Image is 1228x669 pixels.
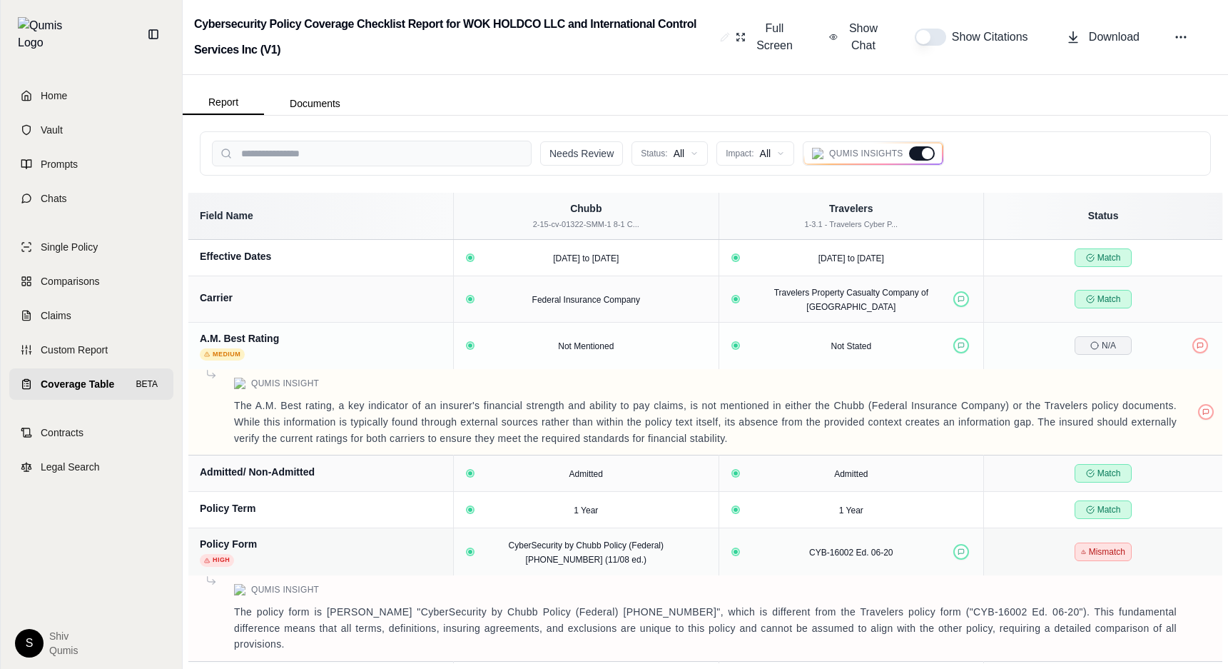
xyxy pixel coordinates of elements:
[641,148,667,159] span: Status:
[760,146,771,161] span: All
[1075,464,1132,483] span: Match
[188,193,454,239] th: Field Name
[462,218,710,231] div: 2-15-cv-01322-SMM-1 8-1 C...
[9,149,173,180] a: Prompts
[462,201,710,216] div: Chubb
[200,331,442,346] div: A.M. Best Rating
[952,29,1032,46] span: Show Citations
[953,338,969,353] button: Positive feedback provided
[730,14,801,60] button: Full Screen
[200,465,442,479] div: Admitted/ Non-Admitted
[846,20,881,54] span: Show Chat
[41,343,108,357] span: Custom Report
[9,451,173,483] a: Legal Search
[234,584,245,595] img: Qumis Logo
[41,191,67,206] span: Chats
[200,249,442,263] div: Effective Dates
[9,231,173,263] a: Single Policy
[1075,336,1132,355] span: N/A
[41,308,71,323] span: Claims
[200,554,234,567] span: High
[728,218,975,231] div: 1-3.1 - Travelers Cyber P...
[1060,23,1145,51] button: Download
[1089,29,1140,46] span: Download
[200,537,442,551] div: Policy Form
[631,141,708,166] button: Status:All
[41,460,100,474] span: Legal Search
[15,629,44,658] div: S
[774,288,928,312] span: Travelers Property Casualty Company of [GEOGRAPHIC_DATA]
[49,643,78,658] span: Qumis
[9,114,173,146] a: Vault
[818,253,884,263] span: [DATE] to [DATE]
[251,378,319,389] span: Qumis Insight
[812,148,823,159] img: Qumis Logo
[553,253,619,263] span: [DATE] to [DATE]
[728,201,975,216] div: Travelers
[41,157,78,171] span: Prompts
[831,341,871,351] span: Not Stated
[1075,543,1132,561] span: Mismatch
[984,193,1222,239] th: Status
[41,377,114,391] span: Coverage Table
[200,501,442,515] div: Policy Term
[41,426,83,440] span: Contracts
[9,183,173,214] a: Chats
[49,629,78,643] span: Shiv
[829,148,903,159] span: Qumis Insights
[953,544,969,560] button: Positive feedback provided
[194,11,714,63] h2: Cybersecurity Policy Coverage Checklist Report for WOK HOLDCO LLC and International Control Servi...
[9,266,173,297] a: Comparisons
[41,274,99,288] span: Comparisons
[41,89,67,103] span: Home
[1198,404,1214,420] button: Negative feedback provided
[234,398,1177,446] p: The A.M. Best rating, a key indicator of an insurer's financial strength and ability to pay claim...
[41,240,98,254] span: Single Policy
[540,141,623,166] button: Needs Review
[142,23,165,46] button: Collapse sidebar
[264,92,366,115] button: Documents
[809,548,893,558] span: CYB-16002 Ed. 06-20
[200,348,245,361] span: Medium
[726,148,753,159] span: Impact:
[532,295,640,305] span: Federal Insurance Company
[839,505,863,515] span: 1 Year
[509,540,664,565] span: CyberSecurity by Chubb Policy (Federal) [PHONE_NUMBER] (11/08 ed.)
[18,17,71,51] img: Qumis Logo
[183,91,264,115] button: Report
[823,14,886,60] button: Show Chat
[716,141,794,166] button: Impact:All
[754,20,795,54] span: Full Screen
[9,80,173,111] a: Home
[9,300,173,331] a: Claims
[234,378,245,389] img: Qumis Logo
[834,469,868,479] span: Admitted
[9,417,173,448] a: Contracts
[1192,338,1208,353] button: Negative feedback provided
[1075,501,1132,519] span: Match
[569,469,603,479] span: Admitted
[234,604,1177,653] p: The policy form is [PERSON_NAME] "CyberSecurity by Chubb Policy (Federal) [PHONE_NUMBER]", which ...
[574,505,598,515] span: 1 Year
[674,146,685,161] span: All
[1075,248,1132,267] span: Match
[132,377,162,391] span: BETA
[41,123,63,137] span: Vault
[953,291,969,307] button: Positive feedback provided
[9,334,173,366] a: Custom Report
[558,341,614,351] span: Not Mentioned
[9,368,173,400] a: Coverage TableBETA
[251,584,319,595] span: Qumis Insight
[200,291,442,305] div: Carrier
[1075,290,1132,308] span: Match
